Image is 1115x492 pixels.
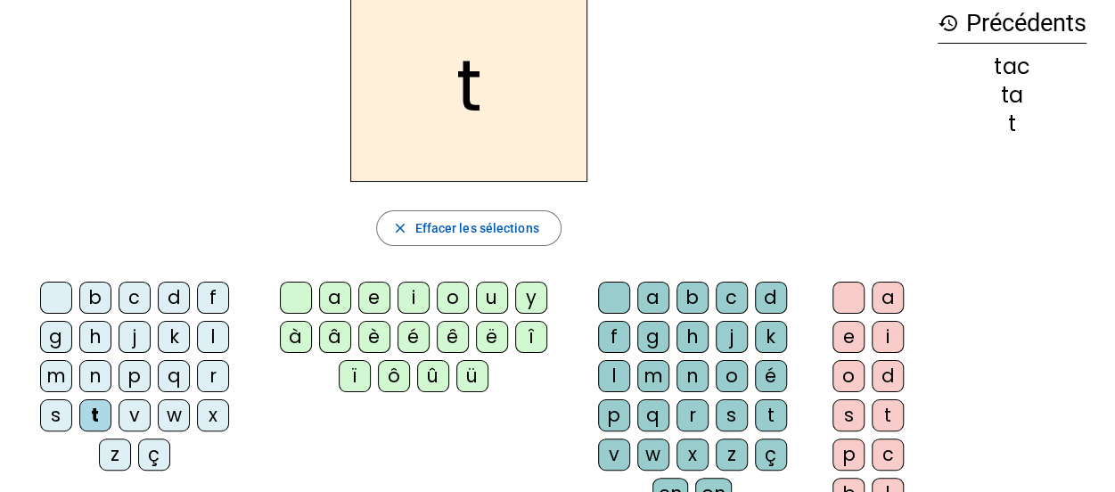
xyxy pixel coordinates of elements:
div: ta [938,85,1086,106]
div: p [119,360,151,392]
div: m [40,360,72,392]
div: t [79,399,111,431]
div: j [716,321,748,353]
div: z [716,439,748,471]
div: d [755,282,787,314]
div: î [515,321,547,353]
div: é [755,360,787,392]
div: p [598,399,630,431]
div: e [832,321,865,353]
div: s [716,399,748,431]
div: h [79,321,111,353]
div: n [676,360,709,392]
div: f [197,282,229,314]
div: t [755,399,787,431]
div: c [716,282,748,314]
div: o [832,360,865,392]
div: s [40,399,72,431]
div: a [319,282,351,314]
div: ë [476,321,508,353]
div: b [79,282,111,314]
div: i [872,321,904,353]
div: ü [456,360,488,392]
div: è [358,321,390,353]
div: tac [938,56,1086,78]
button: Effacer les sélections [376,210,561,246]
div: h [676,321,709,353]
div: a [872,282,904,314]
div: u [476,282,508,314]
div: x [197,399,229,431]
span: Effacer les sélections [414,217,538,239]
div: q [637,399,669,431]
div: x [676,439,709,471]
div: v [598,439,630,471]
div: à [280,321,312,353]
mat-icon: close [391,220,407,236]
div: b [676,282,709,314]
div: k [755,321,787,353]
div: r [676,399,709,431]
div: j [119,321,151,353]
div: ô [378,360,410,392]
div: o [716,360,748,392]
div: g [637,321,669,353]
div: t [872,399,904,431]
div: g [40,321,72,353]
div: ê [437,321,469,353]
div: r [197,360,229,392]
div: f [598,321,630,353]
div: t [938,113,1086,135]
div: s [832,399,865,431]
div: w [158,399,190,431]
div: ç [138,439,170,471]
div: w [637,439,669,471]
div: n [79,360,111,392]
div: p [832,439,865,471]
div: d [158,282,190,314]
div: m [637,360,669,392]
div: ç [755,439,787,471]
div: i [398,282,430,314]
div: c [119,282,151,314]
div: ï [339,360,371,392]
div: z [99,439,131,471]
div: û [417,360,449,392]
div: v [119,399,151,431]
div: c [872,439,904,471]
div: â [319,321,351,353]
div: k [158,321,190,353]
mat-icon: history [938,12,959,34]
div: é [398,321,430,353]
div: l [197,321,229,353]
div: y [515,282,547,314]
div: d [872,360,904,392]
h3: Précédents [938,4,1086,44]
div: q [158,360,190,392]
div: l [598,360,630,392]
div: e [358,282,390,314]
div: o [437,282,469,314]
div: a [637,282,669,314]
